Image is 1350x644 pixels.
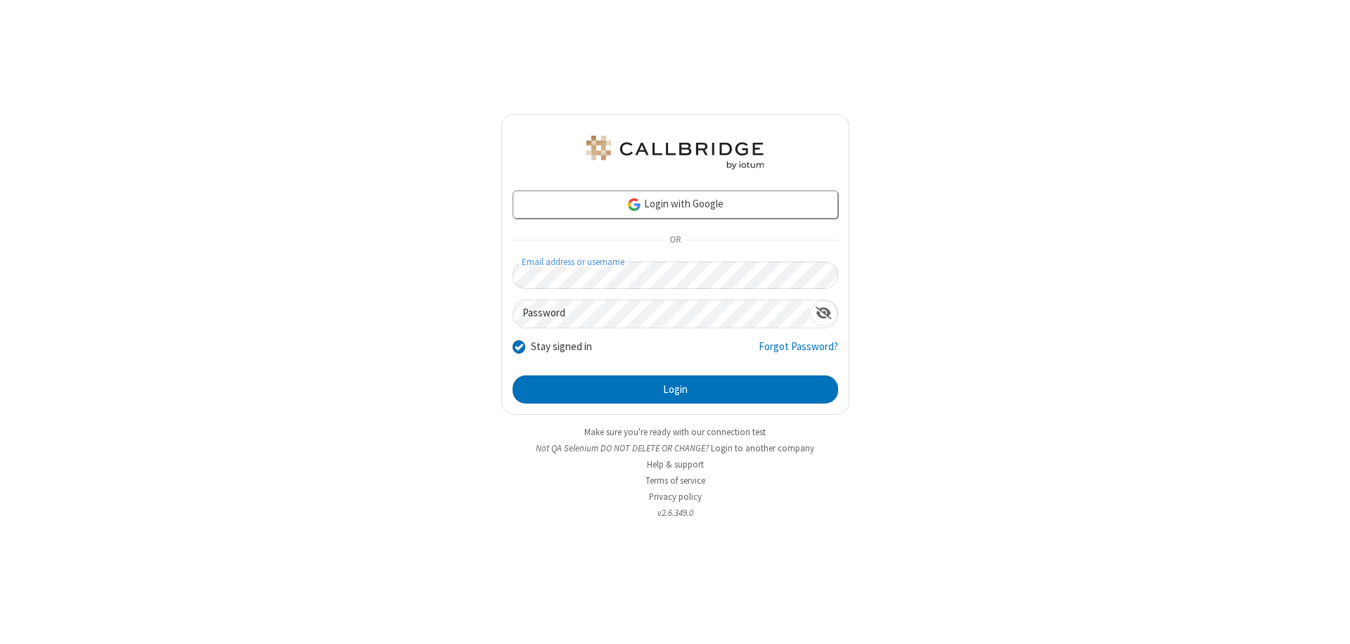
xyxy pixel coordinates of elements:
a: Terms of service [645,475,705,487]
a: Make sure you're ready with our connection test [584,426,766,438]
span: OR [664,231,686,250]
label: Stay signed in [531,339,592,355]
input: Password [513,300,810,328]
iframe: Chat [1315,607,1339,634]
a: Help & support [647,458,704,470]
button: Login to another company [711,442,814,455]
img: QA Selenium DO NOT DELETE OR CHANGE [584,136,766,169]
a: Login with Google [513,191,838,219]
li: Not QA Selenium DO NOT DELETE OR CHANGE? [501,442,849,455]
a: Privacy policy [649,491,702,503]
div: Show password [810,300,837,326]
img: google-icon.png [626,197,642,212]
button: Login [513,375,838,404]
li: v2.6.349.0 [501,506,849,520]
a: Forgot Password? [759,339,838,366]
input: Email address or username [513,262,838,289]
